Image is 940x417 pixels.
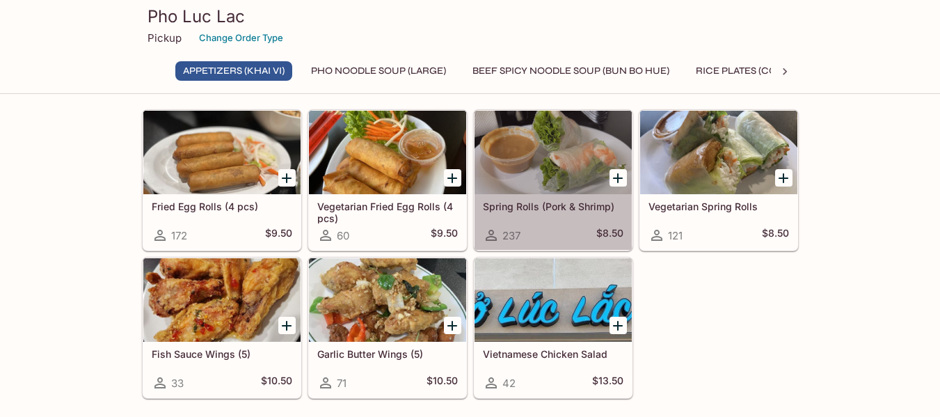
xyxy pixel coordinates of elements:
a: Vietnamese Chicken Salad42$13.50 [474,258,632,398]
a: Fried Egg Rolls (4 pcs)172$9.50 [143,110,301,251]
span: 42 [502,377,516,390]
span: 237 [502,229,520,242]
div: Fried Egg Rolls (4 pcs) [143,111,301,194]
a: Spring Rolls (Pork & Shrimp)237$8.50 [474,110,632,251]
button: Add Vietnamese Chicken Salad [610,317,627,334]
h5: Fish Sauce Wings (5) [152,348,292,360]
div: Fish Sauce Wings (5) [143,258,301,342]
button: Rice Plates (Com Dia) [688,61,814,81]
h5: Garlic Butter Wings (5) [317,348,458,360]
span: 172 [171,229,187,242]
h5: $10.50 [427,375,458,391]
button: Add Spring Rolls (Pork & Shrimp) [610,169,627,187]
h5: $8.50 [596,227,623,244]
h5: $9.50 [265,227,292,244]
h5: $13.50 [592,375,623,391]
h5: $8.50 [762,227,789,244]
button: Pho Noodle Soup (Large) [303,61,454,81]
a: Vegetarian Spring Rolls121$8.50 [639,110,798,251]
button: Change Order Type [193,27,289,49]
span: 121 [668,229,683,242]
h3: Pho Luc Lac [148,6,793,27]
div: Spring Rolls (Pork & Shrimp) [475,111,632,194]
button: Add Garlic Butter Wings (5) [444,317,461,334]
h5: Fried Egg Rolls (4 pcs) [152,200,292,212]
button: Appetizers (Khai Vi) [175,61,292,81]
div: Vegetarian Spring Rolls [640,111,797,194]
button: Add Fried Egg Rolls (4 pcs) [278,169,296,187]
span: 71 [337,377,346,390]
h5: Vegetarian Fried Egg Rolls (4 pcs) [317,200,458,223]
button: Add Fish Sauce Wings (5) [278,317,296,334]
button: Beef Spicy Noodle Soup (Bun Bo Hue) [465,61,677,81]
button: Add Vegetarian Fried Egg Rolls (4 pcs) [444,169,461,187]
h5: Vietnamese Chicken Salad [483,348,623,360]
a: Fish Sauce Wings (5)33$10.50 [143,258,301,398]
h5: Spring Rolls (Pork & Shrimp) [483,200,623,212]
span: 60 [337,229,349,242]
h5: $10.50 [261,375,292,391]
p: Pickup [148,31,182,45]
span: 33 [171,377,184,390]
h5: Vegetarian Spring Rolls [648,200,789,212]
div: Garlic Butter Wings (5) [309,258,466,342]
a: Vegetarian Fried Egg Rolls (4 pcs)60$9.50 [308,110,467,251]
div: Vietnamese Chicken Salad [475,258,632,342]
a: Garlic Butter Wings (5)71$10.50 [308,258,467,398]
div: Vegetarian Fried Egg Rolls (4 pcs) [309,111,466,194]
h5: $9.50 [431,227,458,244]
button: Add Vegetarian Spring Rolls [775,169,792,187]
